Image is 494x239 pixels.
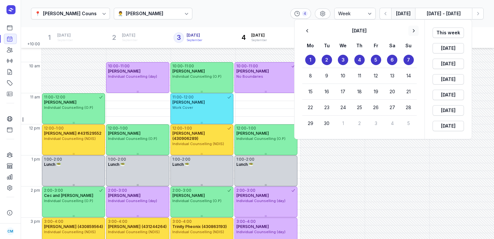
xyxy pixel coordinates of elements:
div: We [335,42,351,50]
time: 16 [325,88,329,95]
div: Su [400,42,417,50]
time: 24 [340,104,346,111]
button: [DATE] [433,74,464,85]
time: 1 [309,57,311,63]
time: 14 [406,73,411,79]
time: 4 [358,57,361,63]
button: 10 [338,71,348,81]
time: 5 [407,120,410,127]
button: 24 [338,102,348,113]
time: 11 [358,73,361,79]
button: 11 [354,71,365,81]
button: 9 [322,71,332,81]
button: 3 [371,118,381,129]
time: 4 [391,120,394,127]
div: Th [351,42,368,50]
button: 1 [338,118,348,129]
button: 17 [338,86,348,97]
button: 30 [322,118,332,129]
time: 25 [357,104,362,111]
button: This week [433,28,464,38]
time: 26 [373,104,379,111]
time: 22 [308,104,313,111]
time: 12 [374,73,378,79]
button: 22 [305,102,316,113]
time: 9 [325,73,328,79]
time: 20 [390,88,395,95]
button: 25 [354,102,365,113]
span: [DATE] [436,44,460,52]
span: [DATE] [436,107,460,114]
span: [DATE] [436,60,460,68]
button: [DATE] [433,59,464,69]
time: 27 [390,104,395,111]
button: 15 [305,86,316,97]
button: 12 [371,71,381,81]
time: 2 [358,120,361,127]
button: 28 [403,102,414,113]
button: [DATE] [433,90,464,100]
button: 8 [305,71,316,81]
time: 3 [375,120,377,127]
span: [DATE] [436,122,460,130]
span: [DATE] [436,91,460,99]
time: 28 [406,104,411,111]
time: 2 [325,57,328,63]
span: This week [436,29,460,37]
button: 19 [371,86,381,97]
button: 26 [371,102,381,113]
div: Fr [368,42,384,50]
button: 6 [387,55,397,65]
button: 3 [338,55,348,65]
button: 4 [387,118,397,129]
time: 17 [341,88,345,95]
button: [DATE] [433,121,464,131]
div: Sa [384,42,401,50]
time: 18 [357,88,362,95]
time: 15 [308,88,313,95]
time: 8 [309,73,312,79]
div: Mo [302,42,319,50]
button: 23 [322,102,332,113]
button: 5 [371,55,381,65]
button: 7 [403,55,414,65]
button: 20 [387,86,397,97]
time: 13 [390,73,394,79]
time: 29 [308,120,313,127]
button: 14 [403,71,414,81]
div: Tu [319,42,335,50]
time: 1 [342,120,344,127]
time: 5 [374,57,377,63]
button: 21 [403,86,414,97]
time: 19 [374,88,378,95]
time: 3 [342,57,345,63]
h2: [DATE] [313,28,406,34]
time: 6 [391,57,394,63]
button: 16 [322,86,332,97]
button: 1 [305,55,316,65]
button: 29 [305,118,316,129]
time: 7 [407,57,410,63]
button: 2 [354,118,365,129]
time: 23 [324,104,329,111]
time: 10 [341,73,345,79]
button: 2 [322,55,332,65]
button: 5 [403,118,414,129]
button: 13 [387,71,397,81]
button: 4 [354,55,365,65]
span: [DATE] [436,75,460,83]
time: 21 [406,88,411,95]
button: [DATE] [433,105,464,116]
button: 18 [354,86,365,97]
button: 27 [387,102,397,113]
button: [DATE] [433,43,464,53]
time: 30 [324,120,329,127]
